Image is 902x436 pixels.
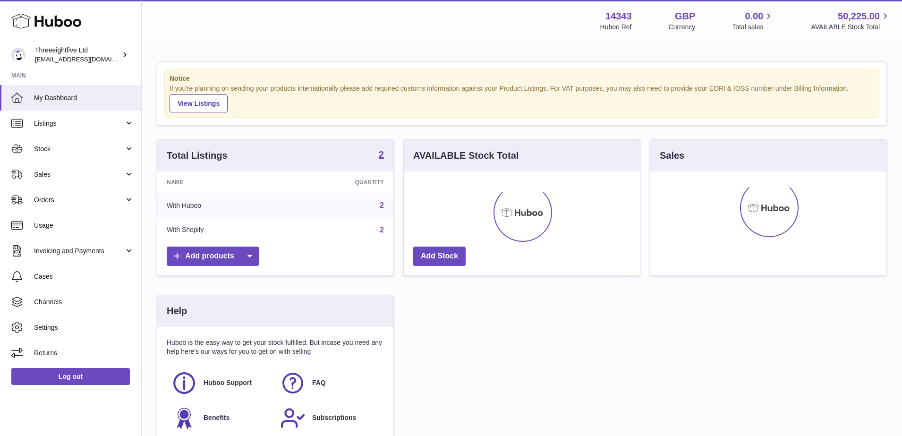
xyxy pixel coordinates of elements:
td: With Shopify [157,218,285,242]
span: Subscriptions [312,413,356,422]
img: internalAdmin-14343@internal.huboo.com [11,48,26,62]
span: Channels [34,298,134,307]
h3: Help [167,305,187,317]
span: Cases [34,272,134,281]
a: View Listings [170,94,228,112]
a: Benefits [171,405,271,431]
span: AVAILABLE Stock Total [811,23,891,32]
h3: Sales [660,149,684,162]
span: Returns [34,349,134,358]
span: Total sales [732,23,774,32]
span: 50,225.00 [838,10,880,23]
a: FAQ [280,370,379,396]
a: Add Stock [413,247,466,266]
h3: Total Listings [167,149,228,162]
span: 0.00 [745,10,764,23]
strong: Notice [170,74,874,83]
a: 2 [380,226,384,234]
a: 2 [380,201,384,209]
strong: 14343 [605,10,632,23]
a: Add products [167,247,259,266]
span: Invoicing and Payments [34,247,124,256]
div: Huboo Ref [600,23,632,32]
a: 0.00 Total sales [732,10,774,32]
strong: 2 [379,150,384,159]
span: My Dashboard [34,94,134,103]
strong: GBP [675,10,695,23]
p: Huboo is the easy way to get your stock fulfilled. But incase you need any help here's our ways f... [167,338,384,356]
span: Huboo Support [204,378,252,387]
div: Threeeightfive Ltd [35,46,120,64]
th: Quantity [285,171,393,193]
a: 2 [379,150,384,161]
span: Orders [34,196,124,205]
a: Huboo Support [171,370,271,396]
a: 50,225.00 AVAILABLE Stock Total [811,10,891,32]
a: Subscriptions [280,405,379,431]
span: Benefits [204,413,230,422]
td: With Huboo [157,193,285,218]
span: FAQ [312,378,326,387]
h3: AVAILABLE Stock Total [413,149,519,162]
span: Settings [34,323,134,332]
div: Currency [669,23,696,32]
a: Log out [11,368,130,385]
th: Name [157,171,285,193]
span: Listings [34,119,124,128]
div: If you're planning on sending your products internationally please add required customs informati... [170,84,874,112]
span: Usage [34,221,134,230]
span: Stock [34,145,124,154]
span: Sales [34,170,124,179]
span: [EMAIL_ADDRESS][DOMAIN_NAME] [35,55,139,63]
